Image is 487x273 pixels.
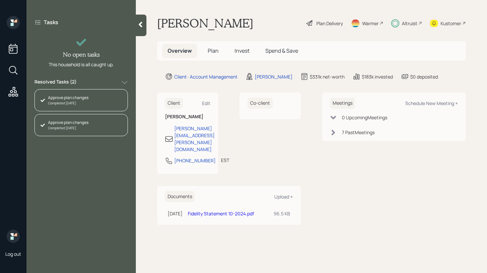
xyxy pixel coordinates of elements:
[362,20,379,27] div: Warmer
[441,20,461,27] div: Kustomer
[235,47,249,54] span: Invest
[255,73,293,80] div: [PERSON_NAME]
[7,230,20,243] img: retirable_logo.png
[274,210,290,217] div: 96.5 KB
[174,125,215,153] div: [PERSON_NAME][EMAIL_ADDRESS][PERSON_NAME][DOMAIN_NAME]
[221,157,229,164] div: EST
[247,98,273,109] h6: Co-client
[410,73,438,80] div: $0 deposited
[48,101,88,106] div: Completed [DATE]
[34,79,77,86] label: Resolved Tasks ( 2 )
[174,157,216,164] div: [PHONE_NUMBER]
[168,210,183,217] div: [DATE]
[165,191,195,202] h6: Documents
[48,120,88,126] div: Approve plan changes
[342,129,375,136] div: 7 Past Meeting s
[362,73,393,80] div: $183k invested
[48,95,88,101] div: Approve plan changes
[265,47,298,54] span: Spend & Save
[188,210,254,217] a: Fidelity Statement 10-2024.pdf
[202,100,210,106] div: Edit
[316,20,343,27] div: Plan Delivery
[330,98,355,109] h6: Meetings
[157,16,253,30] h1: [PERSON_NAME]
[168,47,192,54] span: Overview
[5,251,21,257] div: Log out
[174,73,238,80] div: Client · Account Management
[310,73,345,80] div: $331k net-worth
[44,19,58,26] label: Tasks
[49,61,114,68] div: This household is all caught up.
[405,100,458,106] div: Schedule New Meeting +
[165,98,183,109] h6: Client
[342,114,387,121] div: 0 Upcoming Meeting s
[274,193,293,200] div: Upload +
[165,114,210,120] h6: [PERSON_NAME]
[63,51,100,58] h4: No open tasks
[402,20,417,27] div: Altruist
[48,126,88,131] div: Completed [DATE]
[208,47,219,54] span: Plan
